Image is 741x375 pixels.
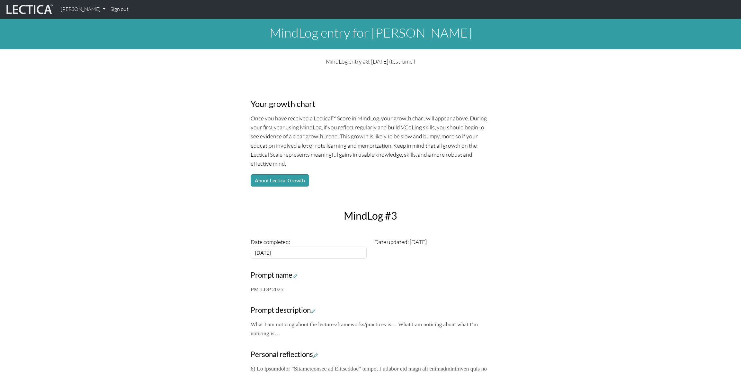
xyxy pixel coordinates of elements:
h3: Prompt description [251,306,490,315]
p: What I am noticing about the lectures/frameworks/practices is… What I am noticing about what I’m ... [251,320,490,338]
h2: MindLog #3 [247,210,494,222]
img: lecticalive [5,3,53,15]
a: [PERSON_NAME] [58,3,108,16]
button: About Lectical Growth [251,174,309,187]
label: Date completed: [251,237,290,246]
h3: Prompt name [251,271,490,280]
a: Sign out [108,3,131,16]
p: PM LDP 2025 [251,285,490,294]
h3: Your growth chart [251,99,490,109]
h3: Personal reflections [251,350,490,359]
div: Date updated: [DATE] [370,237,494,258]
p: MindLog entry #3, [DATE] (test-time ) [251,57,490,66]
p: Once you have received a Lectical™ Score in MindLog, your growth chart will appear above. During ... [251,114,490,168]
